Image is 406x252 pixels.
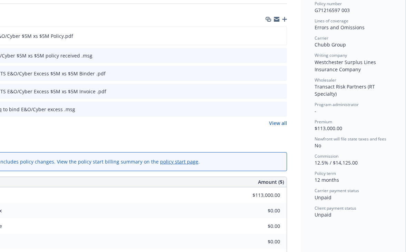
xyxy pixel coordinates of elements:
span: Westchester Surplus Lines Insurance Company [315,59,377,73]
span: Policy term [315,170,336,176]
span: $113,000.00 [315,125,342,132]
span: 12 months [315,177,339,183]
a: policy start page [160,158,198,165]
button: download file [267,52,273,59]
button: download file [267,88,273,95]
button: download file [267,70,273,77]
button: download file [267,32,272,40]
input: 0.00 [239,206,284,216]
span: No [315,142,321,149]
span: Carrier [315,35,328,41]
div: Errors and Omissions [315,24,392,31]
span: Lines of coverage [315,18,348,24]
span: Unpaid [315,211,331,218]
span: - [315,108,316,114]
span: Transact Risk Partners (RT Specialty) [315,83,376,97]
button: preview file [278,52,284,59]
span: Program administrator [315,102,359,107]
span: 12.5% / $14,125.00 [315,159,358,166]
span: Writing company [315,52,347,58]
button: preview file [278,88,284,95]
span: Wholesaler [315,77,336,83]
span: Client payment status [315,205,356,211]
span: Chubb Group [315,41,346,48]
span: Premium [315,119,332,125]
input: 0.00 [239,190,284,200]
input: 0.00 [239,221,284,231]
span: Newfront will file state taxes and fees [315,136,386,142]
button: preview file [278,70,284,77]
button: preview file [278,32,284,40]
span: Carrier payment status [315,188,359,193]
a: View all [269,119,287,127]
button: preview file [278,106,284,113]
button: download file [267,106,273,113]
input: 0.00 [239,237,284,247]
span: G71216597 003 [315,7,350,13]
span: Unpaid [315,194,331,201]
span: Policy number [315,1,342,7]
span: Amount ($) [258,178,284,186]
span: Commission [315,153,338,159]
